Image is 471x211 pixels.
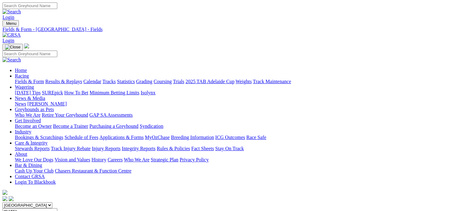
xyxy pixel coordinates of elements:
[151,157,178,162] a: Strategic Plan
[64,135,98,140] a: Schedule of Fees
[15,157,469,163] div: About
[15,179,56,185] a: Login To Blackbook
[15,84,34,90] a: Wagering
[136,79,152,84] a: Grading
[122,146,155,151] a: Integrity Reports
[15,146,469,151] div: Care & Integrity
[2,196,7,201] img: facebook.svg
[2,51,57,57] input: Search
[2,190,7,195] img: logo-grsa-white.png
[2,32,21,38] img: GRSA
[236,79,252,84] a: Weights
[2,9,21,15] img: Search
[102,79,116,84] a: Tracks
[15,96,45,101] a: News & Media
[180,157,209,162] a: Privacy Policy
[53,123,88,129] a: Become a Trainer
[15,112,41,118] a: Who We Are
[15,73,29,79] a: Racing
[83,79,101,84] a: Calendar
[185,79,234,84] a: 2025 TAB Adelaide Cup
[124,157,150,162] a: Who We Are
[15,135,63,140] a: Bookings & Scratchings
[246,135,266,140] a: Race Safe
[107,157,123,162] a: Careers
[15,140,48,146] a: Care & Integrity
[15,129,31,134] a: Industry
[145,135,170,140] a: MyOzChase
[2,20,19,27] button: Toggle navigation
[15,90,41,95] a: [DATE] Tips
[99,135,144,140] a: Applications & Forms
[140,123,163,129] a: Syndication
[24,43,29,48] img: logo-grsa-white.png
[92,146,120,151] a: Injury Reports
[154,79,172,84] a: Coursing
[9,196,14,201] img: twitter.svg
[15,123,469,129] div: Get Involved
[117,79,135,84] a: Statistics
[15,101,469,107] div: News & Media
[6,21,16,26] span: Menu
[15,79,44,84] a: Fields & Form
[2,27,469,32] a: Fields & Form - [GEOGRAPHIC_DATA] - Fields
[89,112,133,118] a: GAP SA Assessments
[89,90,139,95] a: Minimum Betting Limits
[15,174,45,179] a: Contact GRSA
[2,44,23,51] button: Toggle navigation
[173,79,184,84] a: Trials
[2,2,57,9] input: Search
[171,135,214,140] a: Breeding Information
[15,68,27,73] a: Home
[15,112,469,118] div: Greyhounds as Pets
[89,123,138,129] a: Purchasing a Greyhound
[55,157,90,162] a: Vision and Values
[2,15,14,20] a: Login
[42,90,63,95] a: SUREpick
[15,123,52,129] a: Become an Owner
[15,157,53,162] a: We Love Our Dogs
[15,107,54,112] a: Greyhounds as Pets
[15,146,50,151] a: Stewards Reports
[5,45,20,50] img: Close
[15,151,27,157] a: About
[15,101,26,106] a: News
[191,146,214,151] a: Fact Sheets
[64,90,89,95] a: How To Bet
[215,146,244,151] a: Stay On Track
[157,146,190,151] a: Rules & Policies
[15,118,41,123] a: Get Involved
[15,163,42,168] a: Bar & Dining
[15,135,469,140] div: Industry
[2,57,21,63] img: Search
[2,38,14,43] a: Login
[15,168,469,174] div: Bar & Dining
[253,79,291,84] a: Track Maintenance
[45,79,82,84] a: Results & Replays
[215,135,245,140] a: ICG Outcomes
[51,146,90,151] a: Track Injury Rebate
[15,79,469,84] div: Racing
[91,157,106,162] a: History
[42,112,88,118] a: Retire Your Greyhound
[141,90,155,95] a: Isolynx
[55,168,131,173] a: Chasers Restaurant & Function Centre
[27,101,67,106] a: [PERSON_NAME]
[15,168,54,173] a: Cash Up Your Club
[15,90,469,96] div: Wagering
